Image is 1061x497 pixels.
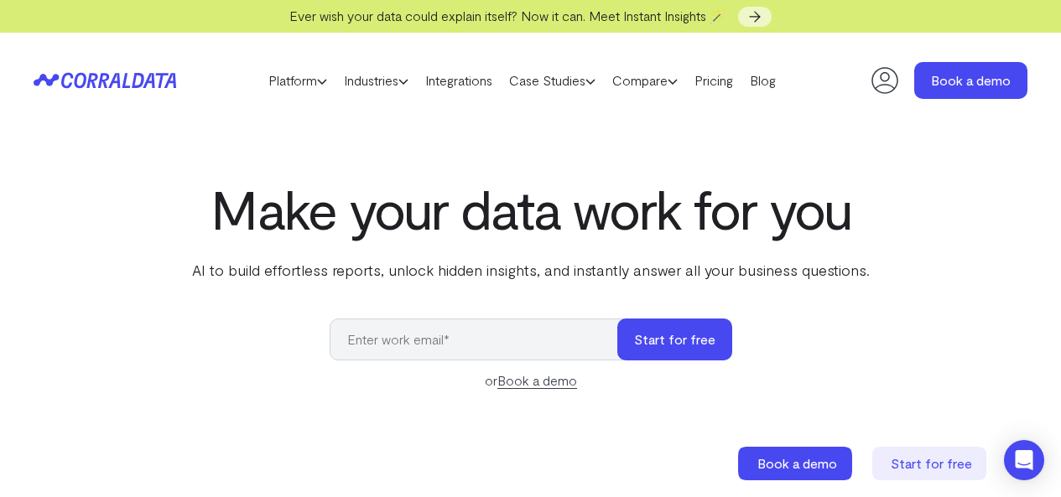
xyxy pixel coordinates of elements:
a: Book a demo [738,447,856,480]
div: or [330,370,732,391]
input: Enter work email* [330,318,634,360]
a: Case Studies [501,68,604,93]
span: Start for free [891,455,972,471]
a: Book a demo [497,372,577,389]
div: Open Intercom Messenger [1004,440,1044,480]
a: Platform [260,68,335,93]
button: Start for free [617,318,732,360]
a: Start for free [872,447,990,480]
a: Industries [335,68,417,93]
a: Book a demo [914,62,1027,99]
h1: Make your data work for you [189,179,873,239]
a: Pricing [686,68,741,93]
a: Blog [741,68,784,93]
a: Compare [604,68,686,93]
span: Ever wish your data could explain itself? Now it can. Meet Instant Insights 🪄 [289,8,726,23]
p: AI to build effortless reports, unlock hidden insights, and instantly answer all your business qu... [189,259,873,281]
span: Book a demo [757,455,837,471]
a: Integrations [417,68,501,93]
